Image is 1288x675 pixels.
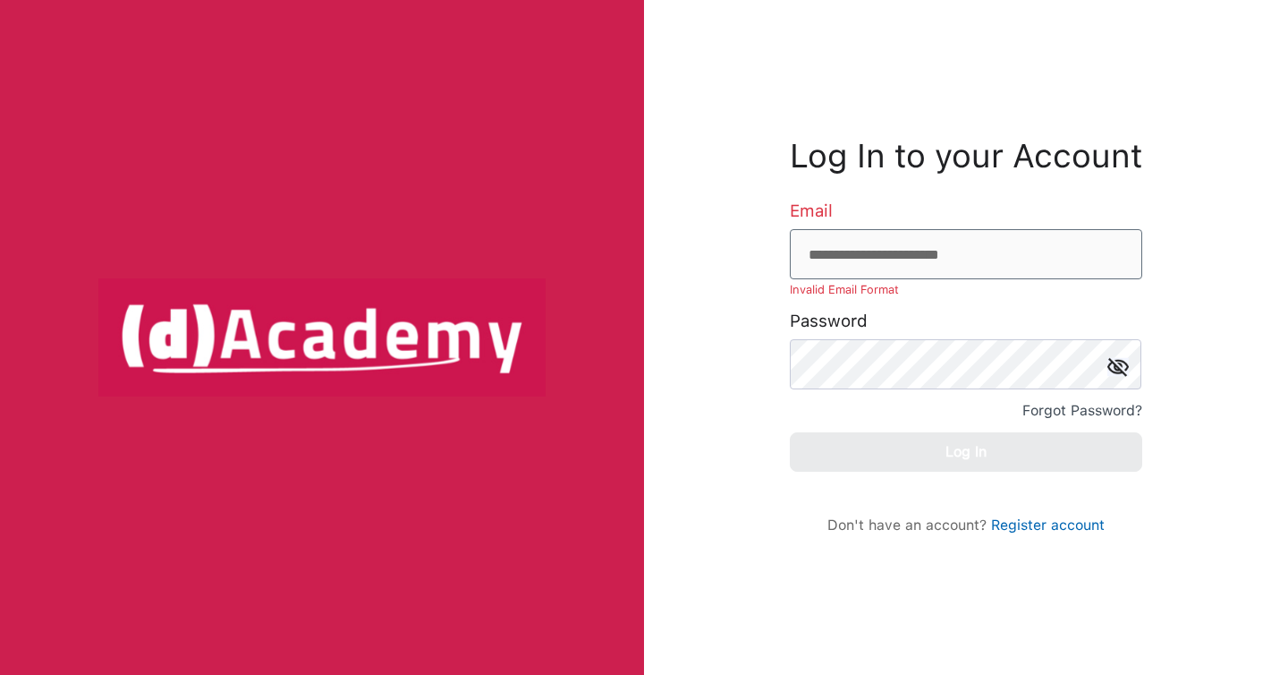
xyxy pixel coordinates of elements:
[808,517,1124,534] div: Don't have an account?
[98,278,546,397] img: logo
[790,141,1142,171] h3: Log In to your Account
[1107,357,1129,376] img: icon
[790,432,1142,472] button: Log In
[991,517,1105,534] a: Register account
[790,202,833,220] label: Email
[1022,398,1142,423] div: Forgot Password?
[790,279,1142,301] p: Invalid Email Format
[790,312,868,330] label: Password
